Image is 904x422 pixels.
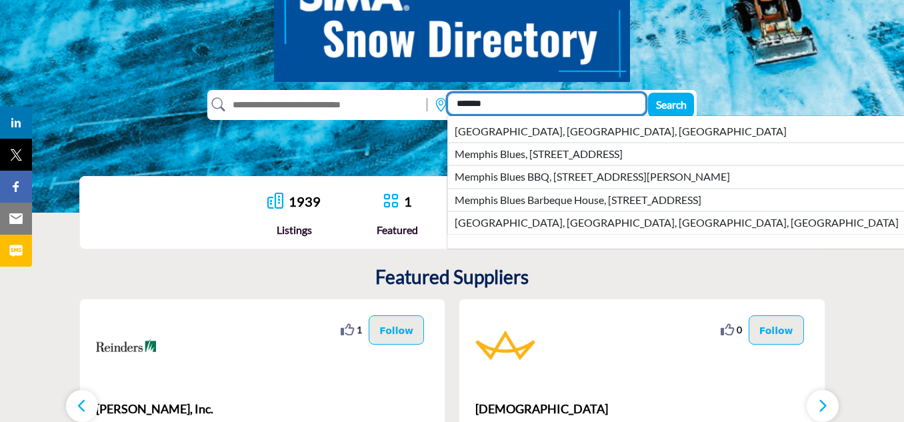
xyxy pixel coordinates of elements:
a: 1939 [289,193,321,209]
div: Featured [377,222,418,238]
span: 0 [737,323,742,337]
div: Listings [267,222,321,238]
p: Follow [379,323,413,337]
button: Follow [369,315,424,345]
a: 1 [404,193,412,209]
h2: Featured Suppliers [375,266,529,289]
button: Search [648,93,694,117]
button: Follow [749,315,804,345]
a: Go to Featured [383,193,399,211]
img: Kingstar [475,315,535,375]
span: 1 [357,323,362,337]
span: [DEMOGRAPHIC_DATA] [475,400,809,418]
img: Reinders, Inc. [96,315,156,375]
img: Rectangle%203585.svg [423,95,431,115]
p: Follow [759,323,793,337]
span: [PERSON_NAME], Inc. [96,400,429,418]
span: Search [656,98,687,111]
